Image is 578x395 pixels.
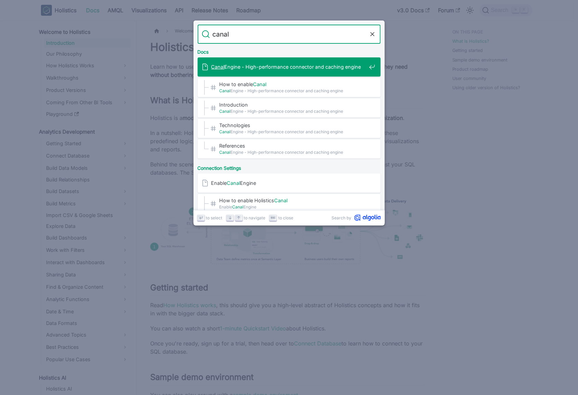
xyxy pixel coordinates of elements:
[198,174,381,193] a: EnableCanalEngine
[236,215,241,220] svg: Arrow up
[220,142,366,149] span: References​
[210,25,368,44] input: Search docs
[220,88,231,93] mark: Canal
[196,44,382,57] div: Docs
[198,98,381,118] a: Introduction​CanalEngine - High-performance connector and caching engine
[220,108,366,114] span: Engine - High-performance connector and caching engine
[232,204,244,209] mark: Canal
[354,215,381,221] svg: Algolia
[220,109,231,114] mark: Canal
[368,30,377,38] button: Clear the query
[220,81,366,87] span: How to enable ​
[198,78,381,97] a: How to enableCanal​CanalEngine - High-performance connector and caching engine
[211,64,225,70] mark: Canal
[211,64,366,70] span: Engine - High-performance connector and caching engine
[206,215,223,221] span: to select
[211,180,366,186] span: Enable Engine
[220,129,231,134] mark: Canal
[274,197,288,203] mark: Canal
[220,150,231,155] mark: Canal
[228,215,233,220] svg: Arrow down
[198,119,381,138] a: Technologies​CanalEngine - High-performance connector and caching engine
[220,87,366,94] span: Engine - High-performance connector and caching engine
[220,149,366,155] span: Engine - High-performance connector and caching engine
[271,215,276,220] svg: Escape key
[227,180,240,186] mark: Canal
[196,160,382,174] div: Connection Settings
[198,215,203,220] svg: Enter key
[279,215,294,221] span: to close
[332,215,381,221] a: Search byAlgolia
[332,215,352,221] span: Search by
[198,139,381,159] a: References​CanalEngine - High-performance connector and caching engine
[244,215,266,221] span: to navigate
[220,122,366,128] span: Technologies​
[220,197,366,204] span: How to enable Holistics ​
[220,204,366,210] span: Enable Engine
[198,57,381,77] a: CanalEngine - High-performance connector and caching engine
[220,101,366,108] span: Introduction​
[198,194,381,213] a: How to enable HolisticsCanal​EnableCanalEngine
[220,128,366,135] span: Engine - High-performance connector and caching engine
[253,81,267,87] mark: Canal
